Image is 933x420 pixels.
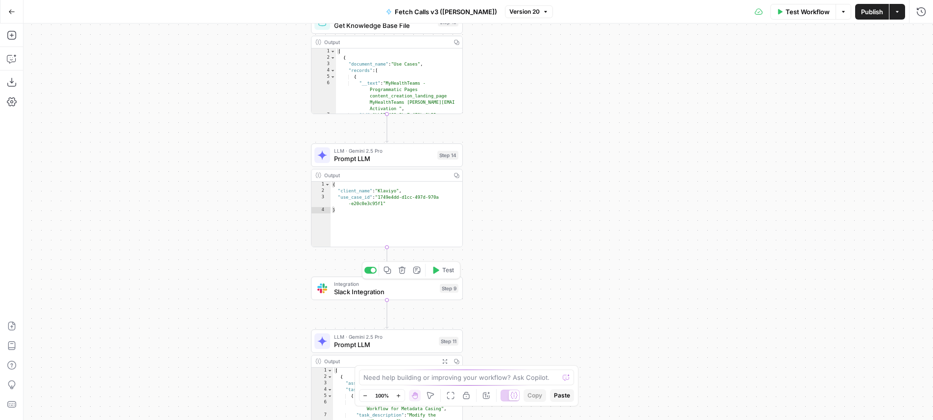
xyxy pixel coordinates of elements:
[324,171,448,179] div: Output
[334,333,435,341] span: LLM · Gemini 2.5 Pro
[311,393,333,399] div: 5
[554,391,570,400] span: Paste
[509,7,540,16] span: Version 20
[428,264,458,277] button: Test
[385,300,388,328] g: Edge from step_9 to step_11
[440,284,458,293] div: Step 9
[311,368,333,374] div: 1
[527,391,542,400] span: Copy
[505,5,553,18] button: Version 20
[330,74,335,80] span: Toggle code folding, rows 5 through 15
[330,68,335,74] span: Toggle code folding, rows 4 through 989
[311,194,331,207] div: 3
[311,80,336,112] div: 6
[770,4,836,20] button: Test Workflow
[786,7,830,17] span: Test Workflow
[437,151,458,160] div: Step 14
[311,10,463,114] div: Get Knowledge Base FileStep 15Output[ { "document_name":"Use Cases", "records":[ { "__text":"MyHe...
[311,61,336,68] div: 3
[311,112,336,125] div: 7
[334,147,433,155] span: LLM · Gemini 2.5 Pro
[334,340,435,350] span: Prompt LLM
[325,182,330,188] span: Toggle code folding, rows 1 through 4
[334,21,434,30] span: Get Knowledge Base File
[324,38,448,46] div: Output
[334,280,436,288] span: Integration
[311,48,336,55] div: 1
[327,368,333,374] span: Toggle code folding, rows 1 through 36
[334,154,433,163] span: Prompt LLM
[385,114,388,142] g: Edge from step_15 to step_14
[311,387,333,393] div: 4
[330,48,335,55] span: Toggle code folding, rows 1 through 991
[442,266,454,275] span: Test
[311,277,463,300] div: IntegrationSlack IntegrationStep 9Test
[327,387,333,393] span: Toggle code folding, rows 4 through 25
[327,374,333,380] span: Toggle code folding, rows 2 through 26
[550,389,574,402] button: Paste
[330,55,335,61] span: Toggle code folding, rows 2 through 990
[380,4,503,20] button: Fetch Calls v3 ([PERSON_NAME])
[317,283,327,293] img: Slack-mark-RGB.png
[311,68,336,74] div: 4
[311,55,336,61] div: 2
[311,143,463,247] div: LLM · Gemini 2.5 ProPrompt LLMStep 14Output{ "client_name":"Klaviyo", "use_case_id":"1749e4dd-d1c...
[861,7,883,17] span: Publish
[855,4,889,20] button: Publish
[439,337,458,346] div: Step 11
[324,357,436,365] div: Output
[311,182,331,188] div: 1
[375,392,389,399] span: 100%
[334,287,436,297] span: Slack Integration
[327,393,333,399] span: Toggle code folding, rows 5 through 8
[311,74,336,80] div: 5
[311,380,333,387] div: 3
[311,399,333,412] div: 6
[311,207,331,213] div: 4
[524,389,546,402] button: Copy
[311,188,331,194] div: 2
[311,374,333,380] div: 2
[395,7,497,17] span: Fetch Calls v3 ([PERSON_NAME])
